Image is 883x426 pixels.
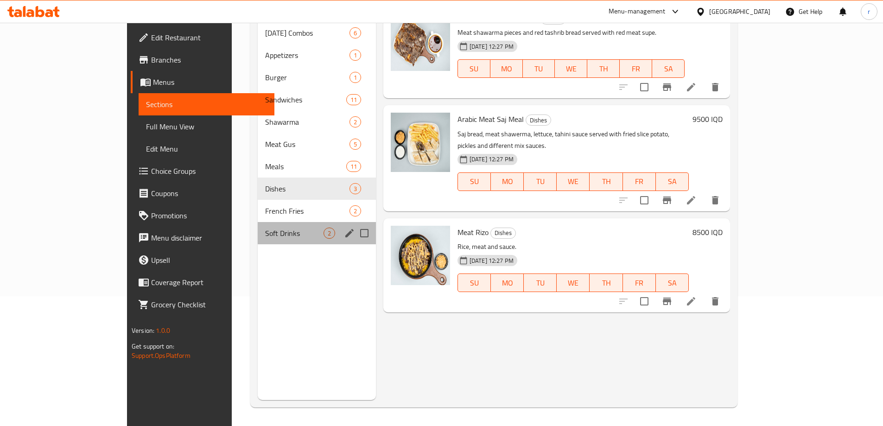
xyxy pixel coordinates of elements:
[462,62,487,76] span: SU
[557,172,590,191] button: WE
[491,228,515,238] span: Dishes
[704,290,726,312] button: delete
[559,62,584,76] span: WE
[526,115,551,126] span: Dishes
[131,160,274,182] a: Choice Groups
[146,121,267,132] span: Full Menu View
[131,249,274,271] a: Upsell
[620,59,652,78] button: FR
[527,175,553,188] span: TU
[494,62,519,76] span: MO
[457,59,490,78] button: SU
[151,32,267,43] span: Edit Restaurant
[686,82,697,93] a: Edit menu item
[151,165,267,177] span: Choice Groups
[656,172,689,191] button: SA
[131,71,274,93] a: Menus
[131,49,274,71] a: Branches
[350,29,361,38] span: 6
[349,116,361,127] div: items
[265,183,349,194] div: Dishes
[265,116,349,127] span: Shawarma
[131,293,274,316] a: Grocery Checklist
[457,273,491,292] button: SU
[350,184,361,193] span: 3
[652,59,685,78] button: SA
[265,139,349,150] div: Meat Gus
[156,324,170,337] span: 1.0.0
[343,226,356,240] button: edit
[627,175,652,188] span: FR
[466,256,517,265] span: [DATE] 12:27 PM
[609,6,666,17] div: Menu-management
[457,241,689,253] p: Rice, meat and sauce.
[139,138,274,160] a: Edit Menu
[324,228,335,239] div: items
[524,172,557,191] button: TU
[151,54,267,65] span: Branches
[151,254,267,266] span: Upsell
[587,59,620,78] button: TH
[560,175,586,188] span: WE
[146,99,267,110] span: Sections
[349,205,361,216] div: items
[656,62,681,76] span: SA
[265,27,349,38] div: Ramadan Combos
[709,6,770,17] div: [GEOGRAPHIC_DATA]
[346,94,361,105] div: items
[265,228,324,239] span: Soft Drinks
[265,205,349,216] div: French Fries
[686,296,697,307] a: Edit menu item
[347,162,361,171] span: 11
[258,89,376,111] div: Sandwiches11
[490,59,523,78] button: MO
[688,12,723,25] h6: 13000 IQD
[350,140,361,149] span: 5
[132,324,154,337] span: Version:
[131,182,274,204] a: Coupons
[656,290,678,312] button: Branch-specific-item
[258,22,376,44] div: [DATE] Combos6
[139,115,274,138] a: Full Menu View
[527,62,552,76] span: TU
[265,94,346,105] span: Sandwiches
[490,228,516,239] div: Dishes
[495,175,520,188] span: MO
[590,172,623,191] button: TH
[391,12,450,71] img: Gus Tashreeb - Nafar
[656,189,678,211] button: Branch-specific-item
[349,183,361,194] div: items
[324,229,335,238] span: 2
[555,59,587,78] button: WE
[153,76,267,88] span: Menus
[560,276,586,290] span: WE
[258,18,376,248] nav: Menu sections
[457,112,524,126] span: Arabic Meat Saj Meal
[491,273,524,292] button: MO
[350,207,361,216] span: 2
[627,276,652,290] span: FR
[524,273,557,292] button: TU
[590,273,623,292] button: TH
[265,161,346,172] span: Meals
[265,72,349,83] span: Burger
[258,44,376,66] div: Appetizers1
[349,27,361,38] div: items
[258,222,376,244] div: Soft Drinks2edit
[868,6,870,17] span: r
[704,189,726,211] button: delete
[635,77,654,97] span: Select to update
[391,113,450,172] img: Arabic Meat Saj Meal
[347,95,361,104] span: 11
[391,226,450,285] img: Meat Rizo
[151,299,267,310] span: Grocery Checklist
[265,27,349,38] span: [DATE] Combos
[623,172,656,191] button: FR
[258,111,376,133] div: Shawarma2
[466,155,517,164] span: [DATE] 12:27 PM
[692,113,723,126] h6: 9500 IQD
